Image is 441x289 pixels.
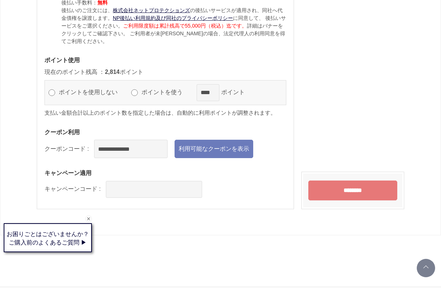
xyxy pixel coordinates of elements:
p: 現在のポイント残高 ： ポイント [44,68,286,76]
span: 2,814 [105,69,119,75]
p: 支払い金額合計以上のポイント数を指定した場合は、自動的に利用ポイントが調整されます。 [44,109,286,117]
a: 利用可能なクーポンを表示 [175,140,253,158]
label: ポイントを使う [140,89,191,95]
label: キャンペーンコード : [44,186,101,192]
a: 株式会社ネットプロテクションズ [113,7,190,13]
label: クーポンコード : [44,146,89,152]
span: ご利用限度額は累計残高で55,000円（税込）迄です。 [123,23,247,29]
h3: ポイント使用 [44,56,286,64]
label: ポイントを使用しない [57,89,126,95]
a: NP後払い利用規約及び同社のプライバシーポリシー [113,15,233,21]
h3: キャンペーン適用 [44,169,286,177]
label: ポイント [219,89,253,95]
h3: クーポン利用 [44,128,286,136]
